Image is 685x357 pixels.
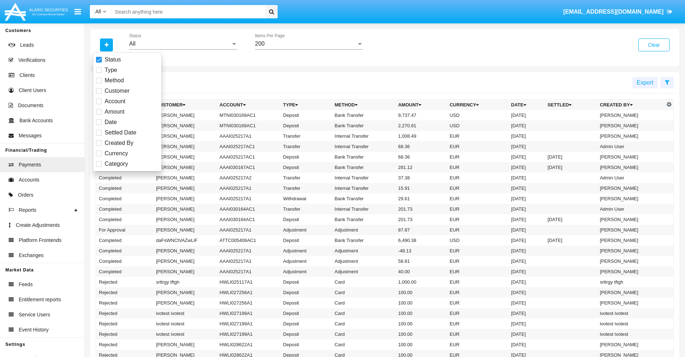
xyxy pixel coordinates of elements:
td: Adjustment [280,246,332,256]
span: Messages [19,132,42,139]
td: [PERSON_NAME] [597,120,665,131]
th: Created By [597,100,665,110]
td: Rejected [96,298,153,308]
td: Internal Transfer [332,204,396,214]
th: Currency [447,100,508,110]
td: [PERSON_NAME] [597,235,665,246]
td: [DATE] [508,173,545,183]
td: Adjustment [332,256,396,266]
td: [PERSON_NAME] [153,204,217,214]
td: AAAI025217A1 [217,266,280,277]
td: For Approval [96,225,153,235]
td: EUR [447,214,508,225]
td: [PERSON_NAME] [597,193,665,204]
span: Clients [19,72,35,79]
td: [PERSON_NAME] [153,298,217,308]
td: Internal Transfer [332,183,396,193]
td: Completed [96,204,153,214]
td: Completed [96,173,153,183]
span: All [129,41,136,47]
td: EUR [447,319,508,329]
td: 37.38 [395,173,447,183]
td: ivotest ivotest [597,329,665,339]
td: 100.00 [395,339,447,350]
td: 68.36 [395,141,447,152]
td: EUR [447,329,508,339]
td: Completed [96,246,153,256]
td: AAAI025217A1 [217,193,280,204]
td: Bank Transfer [332,235,396,246]
td: AAAI025217AC1 [217,141,280,152]
td: Deposit [280,152,332,162]
td: AAAI030164AC1 [217,204,280,214]
td: Adjustment [280,256,332,266]
span: Amount [105,107,124,116]
input: Search [111,5,263,18]
th: Method [332,100,396,110]
td: Completed [96,183,153,193]
td: EUR [447,173,508,183]
td: [PERSON_NAME] [153,214,217,225]
td: [DATE] [508,120,545,131]
td: HWLI027256A1 [217,287,280,298]
td: [PERSON_NAME] [153,131,217,141]
td: [DATE] [508,110,545,120]
td: 40.00 [395,266,447,277]
td: Bank Transfer [332,152,396,162]
td: Deposit [280,329,332,339]
td: [DATE] [545,214,597,225]
a: All [90,8,111,15]
td: Internal Transfer [332,131,396,141]
td: EUR [447,308,508,319]
td: HWLI025117A1 [217,277,280,287]
td: [DATE] [508,277,545,287]
td: [DATE] [508,141,545,152]
span: Type [105,66,117,74]
td: EUR [447,152,508,162]
td: [DATE] [508,256,545,266]
th: Account [217,100,280,110]
td: HWLI027256A1 [217,298,280,308]
td: EUR [447,141,508,152]
td: 2,270.81 [395,120,447,131]
span: Feeds [19,281,33,288]
td: [PERSON_NAME] [597,266,665,277]
td: Deposit [280,287,332,298]
span: Method [105,76,124,85]
td: 6,490.38 [395,235,447,246]
td: [DATE] [508,287,545,298]
span: Settled Date [105,128,136,137]
td: Transfer [280,204,332,214]
td: 68.36 [395,152,447,162]
span: Leads [20,41,34,49]
span: Service Users [19,311,50,319]
span: Entitlement reports [19,296,61,303]
span: Create Adjustments [16,221,60,229]
td: [PERSON_NAME] [153,110,217,120]
td: [PERSON_NAME] [153,193,217,204]
td: [DATE] [508,235,545,246]
td: [DATE] [508,329,545,339]
td: ivotest ivotest [153,329,217,339]
td: EUR [447,266,508,277]
td: 9,737.47 [395,110,447,120]
td: ivotest ivotest [597,308,665,319]
td: Withdrawal [280,193,332,204]
td: [DATE] [508,339,545,350]
td: Rejected [96,287,153,298]
td: Bank Transfer [332,110,396,120]
span: Date [105,118,117,127]
th: Type [280,100,332,110]
span: Platform Frontends [19,237,61,244]
td: Card [332,298,396,308]
td: Rejected [96,339,153,350]
td: HWLI027199A1 [217,319,280,329]
td: MTNI030169AC1 [217,120,280,131]
td: [PERSON_NAME] [597,298,665,308]
td: 100.00 [395,329,447,339]
td: [DATE] [508,225,545,235]
td: AAAI025217A2 [217,173,280,183]
td: Card [332,329,396,339]
td: 87.87 [395,225,447,235]
span: Created By [105,139,133,147]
